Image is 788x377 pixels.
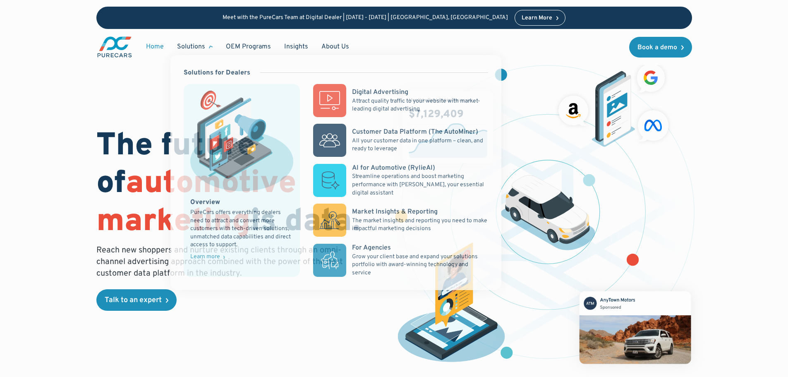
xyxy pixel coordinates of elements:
[96,164,296,242] span: automotive marketing
[315,39,356,55] a: About Us
[278,39,315,55] a: Insights
[390,243,513,366] img: persona of a buyer
[313,163,488,197] a: AI for Automotive (RylieAI)Streamline operations and boost marketing performance with [PERSON_NAM...
[96,128,384,241] h1: The future of is data.
[352,253,488,277] p: Grow your client base and expand your solutions portfolio with award-winning technology and service
[352,243,391,252] div: For Agencies
[170,55,501,291] nav: Solutions
[352,207,438,216] div: Market Insights & Reporting
[313,124,488,157] a: Customer Data Platform (The AutoMiner)All your customer data in one platform – clean, and ready t...
[352,127,478,137] div: Customer Data Platform (The AutoMiner)
[522,15,552,21] div: Learn More
[629,37,692,58] a: Book a demo
[184,68,250,77] div: Solutions for Dealers
[352,137,488,153] p: All your customer data in one platform – clean, and ready to leverage
[313,84,488,117] a: Digital AdvertisingAttract quality traffic to your website with market-leading digital advertising
[190,209,294,249] div: PureCars offers everything dealers need to attract and convert more customers with tech-driven so...
[190,254,220,260] div: Learn more
[554,60,673,147] img: ads on social media and advertising partners
[352,97,488,113] p: Attract quality traffic to your website with market-leading digital advertising
[177,42,205,51] div: Solutions
[313,204,488,237] a: Market Insights & ReportingThe market insights and reporting you need to make impactful marketing...
[170,39,219,55] div: Solutions
[352,163,435,173] div: AI for Automotive (RylieAI)
[184,84,300,277] a: marketing illustration showing social media channels and campaignsOverviewPureCars offers everyth...
[219,39,278,55] a: OEM Programs
[190,198,220,207] div: Overview
[139,39,170,55] a: Home
[96,289,177,311] a: Talk to an expert
[515,10,566,26] a: Learn More
[352,173,488,197] p: Streamline operations and boost marketing performance with [PERSON_NAME], your essential digital ...
[96,36,133,58] a: main
[96,245,348,279] p: Reach new shoppers and nurture existing clients through an omni-channel advertising approach comb...
[190,91,294,191] img: marketing illustration showing social media channels and campaigns
[223,14,508,22] p: Meet with the PureCars Team at Digital Dealer | [DATE] - [DATE] | [GEOGRAPHIC_DATA], [GEOGRAPHIC_...
[352,217,488,233] p: The market insights and reporting you need to make impactful marketing decisions
[96,36,133,58] img: purecars logo
[352,88,408,97] div: Digital Advertising
[105,297,162,304] div: Talk to an expert
[637,44,677,51] div: Book a demo
[501,175,596,250] img: illustration of a vehicle
[313,243,488,277] a: For AgenciesGrow your client base and expand your solutions portfolio with award-winning technolo...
